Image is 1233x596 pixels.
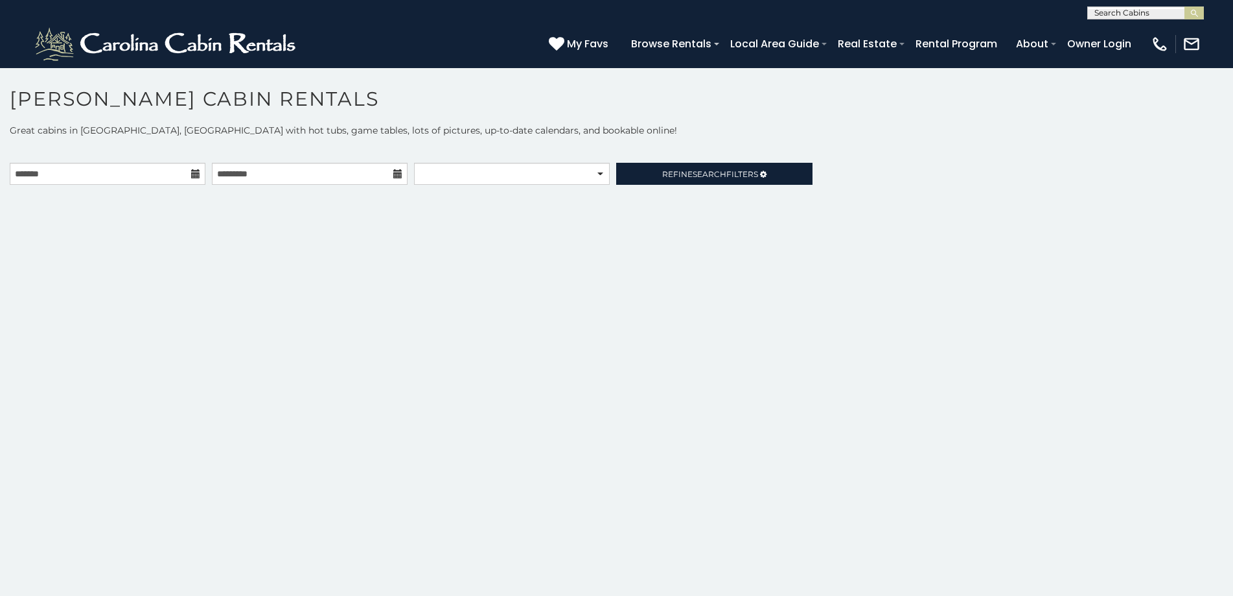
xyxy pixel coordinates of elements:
[1182,35,1201,53] img: mail-regular-white.png
[909,32,1004,55] a: Rental Program
[724,32,825,55] a: Local Area Guide
[625,32,718,55] a: Browse Rentals
[616,163,812,185] a: RefineSearchFilters
[1009,32,1055,55] a: About
[32,25,301,64] img: White-1-2.png
[1061,32,1138,55] a: Owner Login
[549,36,612,53] a: My Favs
[831,32,903,55] a: Real Estate
[693,169,726,179] span: Search
[1151,35,1169,53] img: phone-regular-white.png
[662,169,758,179] span: Refine Filters
[567,36,608,52] span: My Favs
